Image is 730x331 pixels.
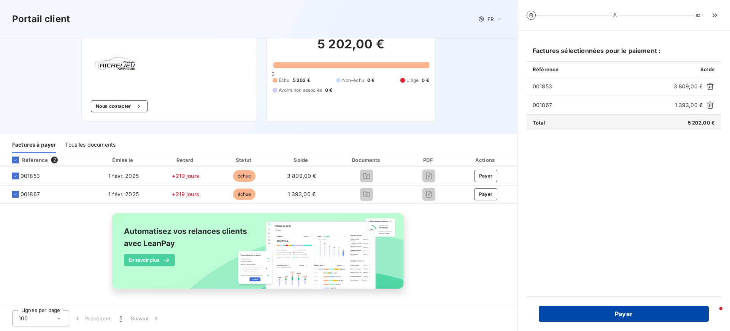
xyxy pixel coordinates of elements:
[21,172,40,180] span: 001853
[105,208,412,302] img: banner
[704,305,722,323] iframe: Intercom live chat
[271,71,275,77] span: 0
[12,12,70,26] h3: Portail client
[474,188,498,200] button: Payer
[342,77,364,84] span: Non-échu
[108,173,139,179] span: 1 févr. 2025
[539,306,709,322] button: Payer
[65,137,116,153] div: Tous les documents
[700,66,715,72] span: Solde
[533,66,559,72] span: Référence
[69,310,115,326] button: Précédent
[172,191,199,197] span: +219 jours
[279,77,290,84] span: Échu
[675,101,703,109] span: 1 393,00 €
[332,156,402,164] div: Documents
[325,87,332,94] span: 0 €
[688,120,715,126] span: 5 202,00 €
[367,77,375,84] span: 0 €
[293,77,310,84] span: 5 202 €
[287,173,316,179] span: 3 809,00 €
[91,39,140,88] img: Company logo
[533,83,671,90] span: 001853
[527,46,721,61] h6: Factures sélectionnées pour le paiement :
[19,315,28,322] span: 100
[217,156,272,164] div: Statut
[674,83,703,90] span: 3 809,00 €
[115,310,126,326] button: 1
[279,87,322,94] span: Avoirs non associés
[406,77,419,84] span: Litige
[21,190,40,198] span: 001867
[120,315,122,322] span: 1
[108,191,139,197] span: 1 févr. 2025
[405,156,453,164] div: PDF
[474,170,498,182] button: Payer
[273,37,429,59] h2: 5 202,00 €
[126,310,165,326] button: Suivant
[172,173,199,179] span: +219 jours
[275,156,328,164] div: Solde
[51,157,58,163] span: 2
[233,170,256,182] span: échue
[456,156,516,164] div: Actions
[487,16,494,22] span: FR
[93,156,154,164] div: Émise le
[422,77,429,84] span: 0 €
[157,156,214,164] div: Retard
[6,157,48,163] div: Référence
[233,189,256,200] span: échue
[12,137,56,153] div: Factures à payer
[288,191,316,197] span: 1 393,00 €
[533,101,672,109] span: 001867
[91,100,147,112] button: Nous contacter
[533,120,546,126] span: Total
